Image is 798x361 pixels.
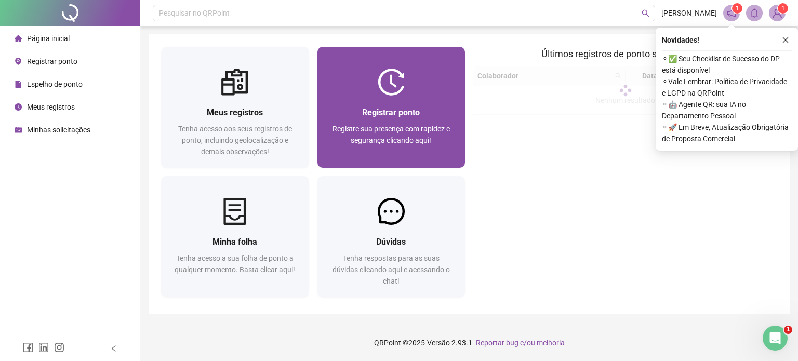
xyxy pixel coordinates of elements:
[178,125,292,156] span: Tenha acesso aos seus registros de ponto, incluindo geolocalização e demais observações!
[782,36,789,44] span: close
[175,254,295,274] span: Tenha acesso a sua folha de ponto a qualquer momento. Basta clicar aqui!
[15,58,22,65] span: environment
[54,342,64,353] span: instagram
[662,122,792,144] span: ⚬ 🚀 Em Breve, Atualização Obrigatória de Proposta Comercial
[476,339,565,347] span: Reportar bug e/ou melhoria
[15,81,22,88] span: file
[27,126,90,134] span: Minhas solicitações
[23,342,33,353] span: facebook
[750,8,759,18] span: bell
[769,5,785,21] img: 82103
[212,237,257,247] span: Minha folha
[38,342,49,353] span: linkedin
[736,5,739,12] span: 1
[376,237,406,247] span: Dúvidas
[27,103,75,111] span: Meus registros
[727,8,736,18] span: notification
[27,34,70,43] span: Página inicial
[541,48,709,59] span: Últimos registros de ponto sincronizados
[642,9,649,17] span: search
[317,47,465,168] a: Registrar pontoRegistre sua presença com rapidez e segurança clicando aqui!
[110,345,117,352] span: left
[661,7,717,19] span: [PERSON_NAME]
[662,99,792,122] span: ⚬ 🤖 Agente QR: sua IA no Departamento Pessoal
[15,103,22,111] span: clock-circle
[332,254,450,285] span: Tenha respostas para as suas dúvidas clicando aqui e acessando o chat!
[332,125,450,144] span: Registre sua presença com rapidez e segurança clicando aqui!
[161,176,309,297] a: Minha folhaTenha acesso a sua folha de ponto a qualquer momento. Basta clicar aqui!
[427,339,450,347] span: Versão
[662,34,699,46] span: Novidades !
[662,76,792,99] span: ⚬ Vale Lembrar: Política de Privacidade e LGPD na QRPoint
[732,3,742,14] sup: 1
[15,126,22,133] span: schedule
[161,47,309,168] a: Meus registrosTenha acesso aos seus registros de ponto, incluindo geolocalização e demais observa...
[778,3,788,14] sup: Atualize o seu contato no menu Meus Dados
[763,326,788,351] iframe: Intercom live chat
[207,108,263,117] span: Meus registros
[140,325,798,361] footer: QRPoint © 2025 - 2.93.1 -
[362,108,420,117] span: Registrar ponto
[317,176,465,297] a: DúvidasTenha respostas para as suas dúvidas clicando aqui e acessando o chat!
[27,80,83,88] span: Espelho de ponto
[781,5,785,12] span: 1
[784,326,792,334] span: 1
[15,35,22,42] span: home
[27,57,77,65] span: Registrar ponto
[662,53,792,76] span: ⚬ ✅ Seu Checklist de Sucesso do DP está disponível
